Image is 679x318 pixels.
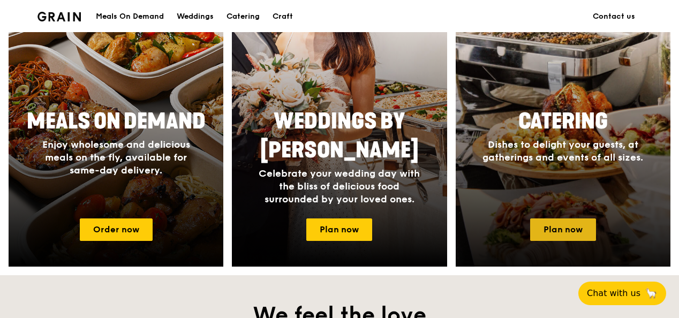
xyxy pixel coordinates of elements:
[266,1,299,33] a: Craft
[27,109,206,134] span: Meals On Demand
[80,218,153,241] a: Order now
[306,218,372,241] a: Plan now
[578,282,666,305] button: Chat with us🦙
[42,139,190,176] span: Enjoy wholesome and delicious meals on the fly, available for same-day delivery.
[482,139,643,163] span: Dishes to delight your guests, at gatherings and events of all sizes.
[587,287,640,300] span: Chat with us
[220,1,266,33] a: Catering
[96,1,164,33] div: Meals On Demand
[645,287,658,300] span: 🦙
[170,1,220,33] a: Weddings
[227,1,260,33] div: Catering
[259,168,420,205] span: Celebrate your wedding day with the bliss of delicious food surrounded by your loved ones.
[586,1,642,33] a: Contact us
[530,218,596,241] a: Plan now
[177,1,214,33] div: Weddings
[273,1,293,33] div: Craft
[37,12,81,21] img: Grain
[260,109,419,163] span: Weddings by [PERSON_NAME]
[518,109,608,134] span: Catering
